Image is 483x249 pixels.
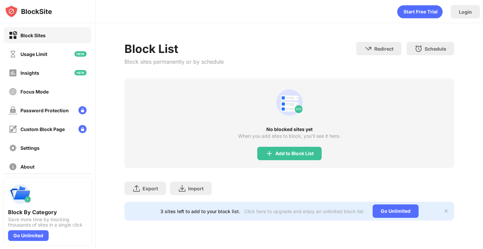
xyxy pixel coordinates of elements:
img: focus-off.svg [9,87,17,96]
div: Block By Category [8,209,87,215]
div: Save more time by blocking thousands of sites in a single click [8,217,87,228]
div: 3 sites left to add to your block list. [160,208,240,214]
img: push-categories.svg [8,182,32,206]
img: new-icon.svg [74,70,87,75]
img: insights-off.svg [9,69,17,77]
div: No blocked sites yet [124,127,454,132]
div: Schedule [425,46,446,52]
div: Focus Mode [20,89,49,95]
img: settings-off.svg [9,144,17,152]
img: new-icon.svg [74,51,87,57]
img: password-protection-off.svg [9,106,17,115]
div: About [20,164,35,170]
div: Import [188,186,204,191]
div: Go Unlimited [8,230,49,241]
div: When you add sites to block, you’ll see it here. [238,133,340,139]
div: Add to Block List [275,151,314,156]
div: Export [143,186,158,191]
img: x-button.svg [443,208,449,214]
img: lock-menu.svg [78,125,87,133]
img: logo-blocksite.svg [5,5,52,18]
div: Login [459,9,472,15]
img: time-usage-off.svg [9,50,17,58]
div: Custom Block Page [20,126,65,132]
div: Block Sites [20,33,46,38]
div: Usage Limit [20,51,47,57]
div: animation [397,5,443,18]
div: Block List [124,42,224,56]
div: animation [273,86,306,119]
div: Go Unlimited [373,204,419,218]
div: Insights [20,70,39,76]
div: Block sites permanently or by schedule [124,58,224,65]
img: block-on.svg [9,31,17,40]
div: Password Protection [20,108,69,113]
img: lock-menu.svg [78,106,87,114]
div: Redirect [374,46,393,52]
img: customize-block-page-off.svg [9,125,17,133]
div: Settings [20,145,40,151]
div: Click here to upgrade and enjoy an unlimited block list. [244,208,365,214]
img: about-off.svg [9,163,17,171]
